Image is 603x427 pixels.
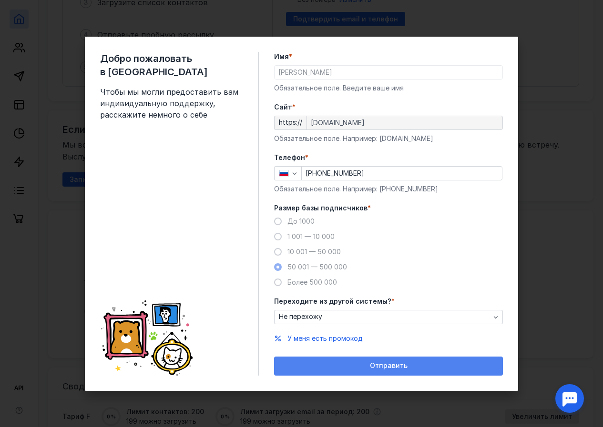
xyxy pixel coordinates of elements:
span: Чтобы мы могли предоставить вам индивидуальную поддержку, расскажите немного о себе [100,86,243,120]
span: Телефон [274,153,305,162]
button: Отправить [274,357,503,376]
span: Добро пожаловать в [GEOGRAPHIC_DATA] [100,52,243,79]
span: Переходите из другой системы? [274,297,391,306]
span: Размер базы подписчиков [274,203,368,213]
button: Не перехожу [274,310,503,324]
div: Обязательное поле. Введите ваше имя [274,83,503,93]
span: Отправить [370,362,408,370]
button: У меня есть промокод [287,334,363,343]
div: Обязательное поле. Например: [DOMAIN_NAME] [274,134,503,143]
span: Имя [274,52,289,61]
span: Не перехожу [279,313,322,321]
span: Cайт [274,102,292,112]
div: Обязательное поле. Например: [PHONE_NUMBER] [274,184,503,194]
